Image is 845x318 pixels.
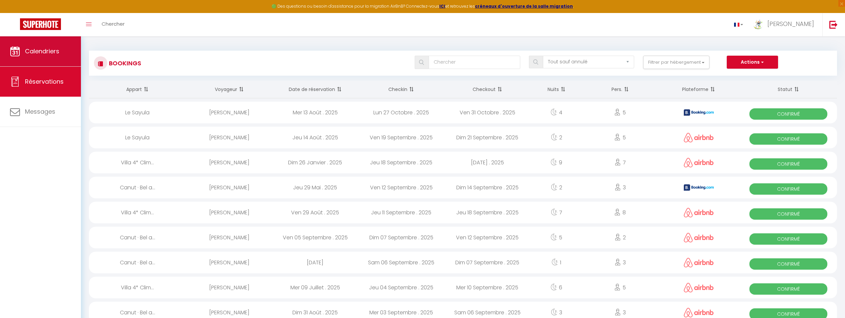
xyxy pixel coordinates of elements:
[25,107,55,116] span: Messages
[475,3,573,9] a: créneaux d'ouverture de la salle migration
[643,56,710,69] button: Filtrer par hébergement
[429,56,520,69] input: Chercher
[767,20,814,28] span: [PERSON_NAME]
[89,81,186,98] th: Sort by rentals
[657,81,740,98] th: Sort by channel
[5,3,25,23] button: Ouvrir le widget de chat LiveChat
[358,81,444,98] th: Sort by checkin
[25,77,64,86] span: Réservations
[186,81,272,98] th: Sort by guest
[829,20,838,29] img: logout
[727,56,778,69] button: Actions
[107,56,141,71] h3: Bookings
[439,3,445,9] a: ICI
[444,81,530,98] th: Sort by checkout
[748,13,822,36] a: ... [PERSON_NAME]
[272,81,358,98] th: Sort by booking date
[530,81,583,98] th: Sort by nights
[20,18,61,30] img: Super Booking
[583,81,657,98] th: Sort by people
[25,47,59,55] span: Calendriers
[740,81,837,98] th: Sort by status
[102,20,125,27] span: Chercher
[97,13,130,36] a: Chercher
[753,19,763,29] img: ...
